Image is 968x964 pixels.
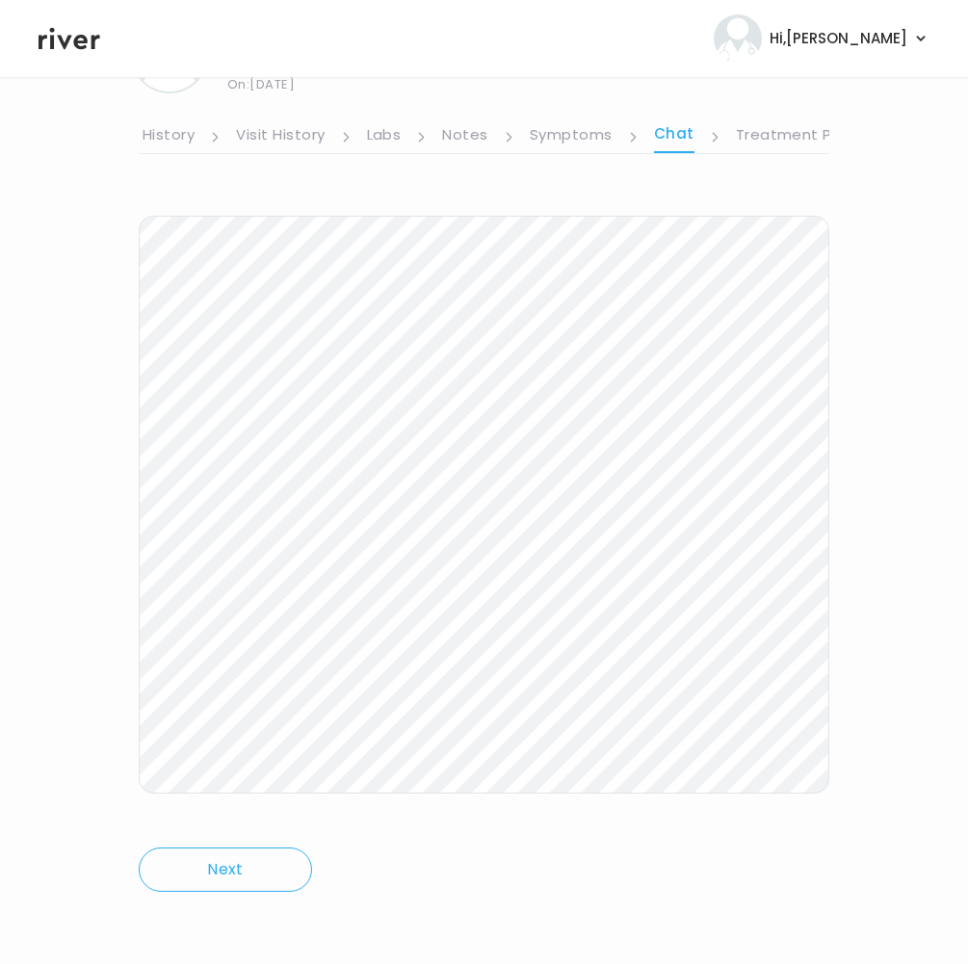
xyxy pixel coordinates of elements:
[530,121,613,152] a: Symptoms
[367,121,402,152] a: Labs
[442,121,487,152] a: Notes
[714,14,762,63] img: user avatar
[139,847,312,892] button: Next
[736,121,855,152] a: Treatment Plan
[227,78,395,91] span: On: [DATE]
[714,14,929,63] button: user avatarHi,[PERSON_NAME]
[654,120,694,153] a: Chat
[770,25,907,52] span: Hi, [PERSON_NAME]
[236,121,325,152] a: Visit History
